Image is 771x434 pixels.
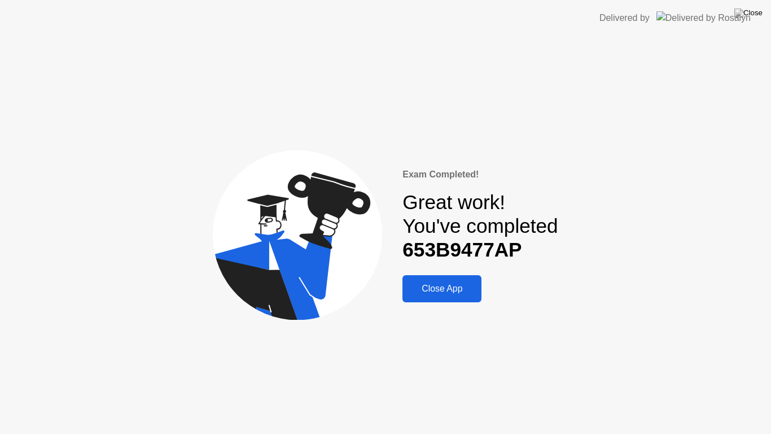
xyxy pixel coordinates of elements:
img: Delivered by Rosalyn [656,11,751,24]
div: Close App [406,284,478,294]
img: Close [734,8,763,18]
div: Exam Completed! [402,168,558,181]
b: 653B9477AP [402,238,522,261]
button: Close App [402,275,481,302]
div: Great work! You've completed [402,190,558,262]
div: Delivered by [599,11,650,25]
